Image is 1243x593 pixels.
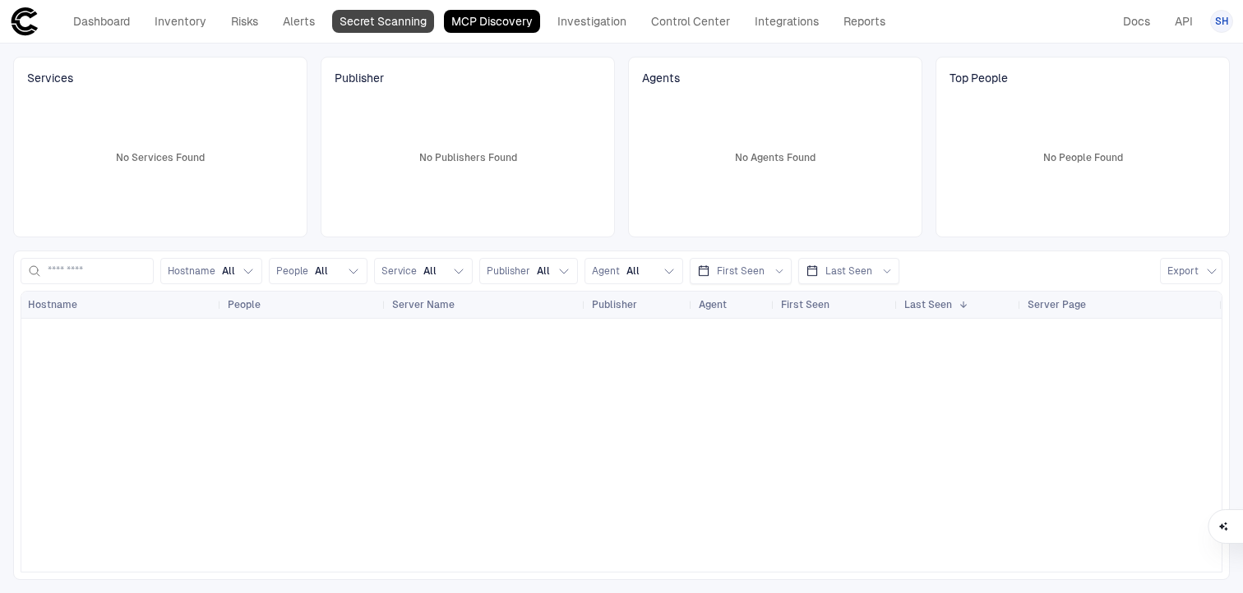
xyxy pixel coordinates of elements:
[374,258,473,284] button: ServiceAll
[479,258,578,284] button: PublisherAll
[1116,10,1158,33] a: Docs
[315,264,328,278] span: All
[269,258,367,284] button: PeopleAll
[381,264,417,278] span: Service
[699,298,727,311] span: Agent
[228,298,261,311] span: People
[950,71,1216,85] span: Top People
[537,264,550,278] span: All
[419,151,517,164] span: No Publishers Found
[116,151,205,164] span: No Services Found
[27,71,293,85] span: Services
[717,264,765,278] span: First Seen
[147,10,214,33] a: Inventory
[423,264,437,278] span: All
[550,10,634,33] a: Investigation
[1043,151,1123,164] span: No People Found
[222,264,235,278] span: All
[1210,10,1233,33] button: SH
[28,298,77,311] span: Hostname
[642,71,908,85] span: Agents
[592,264,620,278] span: Agent
[585,258,683,284] button: AgentAll
[781,298,829,311] span: First Seen
[224,10,266,33] a: Risks
[1167,10,1200,33] a: API
[825,264,872,278] span: Last Seen
[1160,258,1222,284] button: Export
[66,10,137,33] a: Dashboard
[904,298,952,311] span: Last Seen
[626,264,640,278] span: All
[487,264,530,278] span: Publisher
[592,298,637,311] span: Publisher
[168,264,215,278] span: Hostname
[1215,15,1229,28] span: SH
[747,10,826,33] a: Integrations
[392,298,455,311] span: Server Name
[276,264,308,278] span: People
[735,151,816,164] span: No Agents Found
[335,71,601,85] span: Publisher
[275,10,322,33] a: Alerts
[836,10,893,33] a: Reports
[444,10,540,33] a: MCP Discovery
[332,10,434,33] a: Secret Scanning
[160,258,262,284] button: HostnameAll
[1028,298,1086,311] span: Server Page
[644,10,737,33] a: Control Center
